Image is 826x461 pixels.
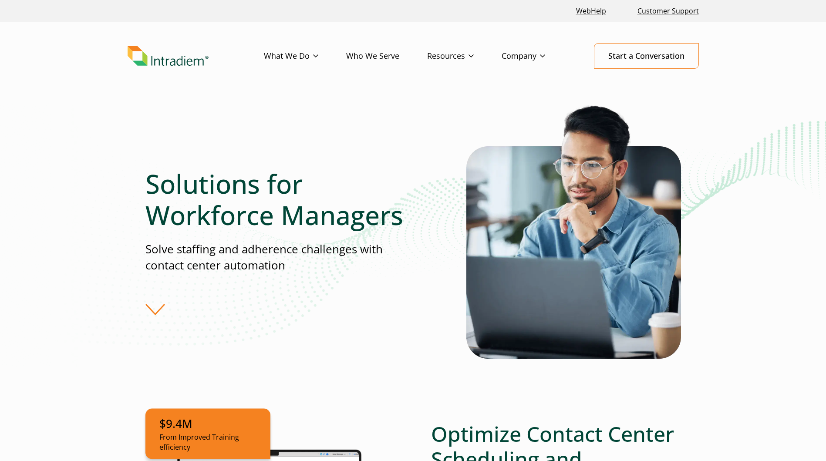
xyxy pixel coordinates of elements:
a: What We Do [264,44,346,69]
p: From Improved Training efficiency [159,432,256,452]
a: Link to homepage of Intradiem [128,46,264,66]
p: $9.4M [159,416,256,432]
img: automated workforce management male looking at laptop computer [466,104,681,359]
h1: Solutions for Workforce Managers [145,168,413,231]
a: Customer Support [634,2,702,20]
a: Who We Serve [346,44,427,69]
a: Company [502,44,573,69]
a: Link opens in a new window [573,2,610,20]
img: Intradiem [128,46,209,66]
p: Solve staffing and adherence challenges with contact center automation [145,241,413,274]
a: Start a Conversation [594,43,699,69]
a: Resources [427,44,502,69]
